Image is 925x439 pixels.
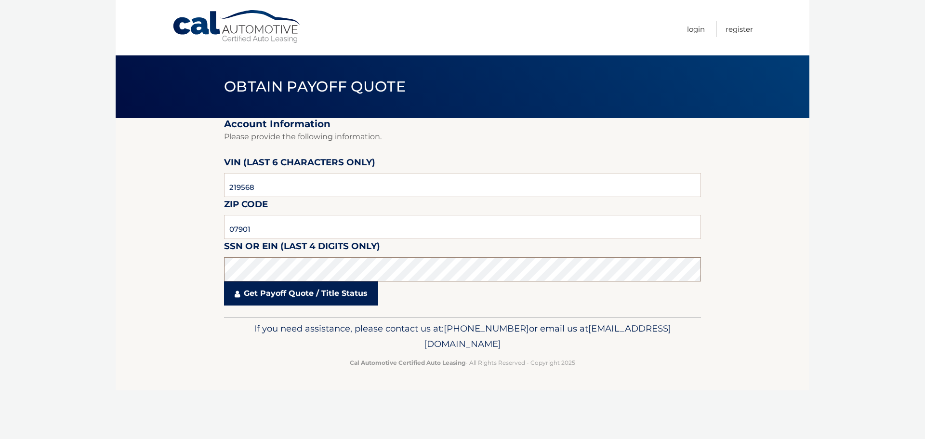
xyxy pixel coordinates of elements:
[224,281,378,306] a: Get Payoff Quote / Title Status
[172,10,302,44] a: Cal Automotive
[444,323,529,334] span: [PHONE_NUMBER]
[230,358,695,368] p: - All Rights Reserved - Copyright 2025
[224,197,268,215] label: Zip Code
[224,239,380,257] label: SSN or EIN (last 4 digits only)
[224,130,701,144] p: Please provide the following information.
[687,21,705,37] a: Login
[224,155,375,173] label: VIN (last 6 characters only)
[224,118,701,130] h2: Account Information
[230,321,695,352] p: If you need assistance, please contact us at: or email us at
[224,78,406,95] span: Obtain Payoff Quote
[726,21,753,37] a: Register
[350,359,465,366] strong: Cal Automotive Certified Auto Leasing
